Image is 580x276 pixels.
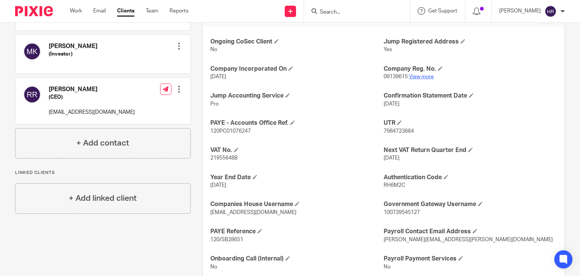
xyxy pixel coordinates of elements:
h4: Next VAT Return Quarter End [384,146,557,154]
h4: Onboarding Call (Internal) [210,255,384,263]
a: Email [93,7,106,15]
span: Pro [210,101,219,107]
h4: [PERSON_NAME] [49,42,97,50]
span: [EMAIL_ADDRESS][DOMAIN_NAME] [210,210,296,215]
h4: Payroll Payment Services [384,255,557,263]
span: [DATE] [210,74,226,79]
h4: Companies House Username [210,200,384,208]
span: RH6M2C [384,183,405,188]
span: 7984723664 [384,129,414,134]
h4: Confirmation Statement Date [384,92,557,100]
span: 120/SB28651 [210,237,243,242]
img: Pixie [15,6,53,16]
span: [DATE] [210,183,226,188]
h4: Company Incorporated On [210,65,384,73]
h5: (CEO) [49,93,135,101]
input: Search [319,9,387,16]
h4: Authentication Code [384,174,557,181]
h4: Ongoing CoSec Client [210,38,384,46]
span: No [210,47,217,52]
h4: VAT No. [210,146,384,154]
span: No [210,264,217,270]
a: Clients [117,7,134,15]
span: Yes [384,47,392,52]
img: svg%3E [23,42,41,60]
span: [DATE] [384,101,400,107]
span: [DATE] [384,155,400,161]
a: Team [146,7,158,15]
p: Linked clients [15,170,191,176]
span: [PERSON_NAME][EMAIL_ADDRESS][PERSON_NAME][DOMAIN_NAME] [384,237,553,242]
span: Get Support [428,8,457,14]
span: 219556488 [210,155,238,161]
h4: [PERSON_NAME] [49,85,135,93]
a: Work [70,7,82,15]
h4: Company Reg. No. [384,65,557,73]
a: View more [409,74,434,79]
h4: + Add contact [76,137,129,149]
span: 100739545127 [384,210,420,215]
img: svg%3E [23,85,41,104]
h4: + Add linked client [69,192,137,204]
h4: Year End Date [210,174,384,181]
p: [EMAIL_ADDRESS][DOMAIN_NAME] [49,109,135,116]
h4: Payroll Contact Email Address [384,228,557,236]
span: 120PC01076247 [210,129,251,134]
h4: Jump Accounting Service [210,92,384,100]
h5: (Investor) [49,50,97,58]
h4: Government Gateway Username [384,200,557,208]
span: No [384,264,390,270]
span: 09139615 [384,74,408,79]
h4: PAYE Reference [210,228,384,236]
h4: UTR [384,119,557,127]
p: [PERSON_NAME] [499,7,541,15]
img: svg%3E [545,5,557,17]
h4: PAYE - Accounts Office Ref. [210,119,384,127]
h4: Jump Registered Address [384,38,557,46]
a: Reports [170,7,188,15]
